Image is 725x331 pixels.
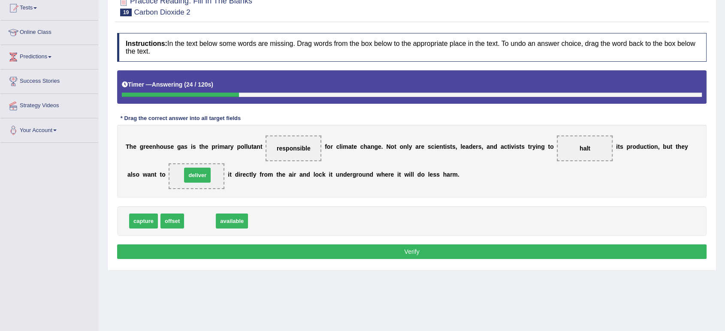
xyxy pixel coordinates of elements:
[650,143,654,150] b: o
[509,143,511,150] b: i
[240,171,242,178] b: r
[371,143,375,150] b: n
[381,143,383,150] b: .
[241,143,245,150] b: o
[343,143,348,150] b: m
[409,143,412,150] b: y
[184,81,186,88] b: (
[490,143,494,150] b: n
[400,143,404,150] b: o
[268,171,273,178] b: m
[385,171,388,178] b: e
[181,143,184,150] b: a
[394,143,396,150] b: t
[246,171,249,178] b: c
[411,171,412,178] b: l
[327,143,331,150] b: o
[519,143,521,150] b: t
[456,143,457,150] b: ,
[184,143,187,150] b: s
[409,171,411,178] b: i
[225,143,228,150] b: a
[436,171,440,178] b: s
[458,171,459,178] b: .
[433,171,436,178] b: s
[636,143,640,150] b: d
[419,143,421,150] b: r
[133,171,136,178] b: s
[126,40,167,47] b: Instructions:
[228,171,230,178] b: i
[377,171,381,178] b: w
[120,9,132,16] span: 19
[0,45,98,66] a: Predictions
[169,163,224,189] span: Drop target
[330,171,332,178] b: t
[685,143,688,150] b: y
[362,171,366,178] b: u
[167,143,171,150] b: s
[184,168,211,183] span: deliver
[630,143,632,150] b: r
[460,143,462,150] b: l
[230,143,234,150] b: y
[126,143,130,150] b: T
[160,214,184,229] span: offset
[616,143,618,150] b: i
[154,171,157,178] b: t
[260,171,262,178] b: f
[152,81,183,88] b: Answering
[399,171,401,178] b: t
[264,171,268,178] b: o
[511,143,514,150] b: v
[277,145,311,152] span: responsible
[429,171,433,178] b: e
[640,143,643,150] b: u
[677,143,681,150] b: h
[530,143,532,150] b: r
[299,171,303,178] b: a
[262,171,264,178] b: r
[117,114,244,123] div: * Drag the correct answer into all target fields
[360,143,364,150] b: c
[447,143,450,150] b: s
[343,171,347,178] b: d
[493,143,497,150] b: d
[248,143,251,150] b: u
[450,171,452,178] b: r
[404,171,409,178] b: w
[476,143,478,150] b: r
[417,171,421,178] b: d
[481,143,483,150] b: ,
[199,143,201,150] b: t
[353,171,356,178] b: g
[133,143,136,150] b: e
[428,143,431,150] b: s
[143,143,145,150] b: r
[131,171,133,178] b: l
[217,143,219,150] b: i
[329,171,330,178] b: i
[667,143,671,150] b: u
[620,143,623,150] b: s
[428,171,430,178] b: l
[319,171,322,178] b: c
[191,143,193,150] b: i
[443,171,447,178] b: h
[462,143,465,150] b: e
[289,171,292,178] b: a
[654,143,658,150] b: n
[253,171,257,178] b: y
[472,143,476,150] b: e
[156,143,160,150] b: h
[211,143,215,150] b: p
[626,143,630,150] b: p
[117,244,707,259] button: Verify
[239,171,240,178] b: i
[548,143,550,150] b: t
[663,143,667,150] b: b
[315,171,319,178] b: o
[381,171,385,178] b: h
[356,171,358,178] b: r
[163,143,167,150] b: u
